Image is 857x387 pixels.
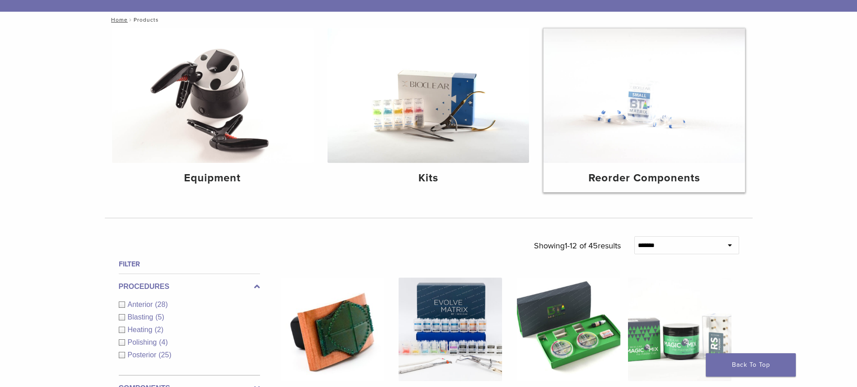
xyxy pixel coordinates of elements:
[159,338,168,346] span: (4)
[565,241,598,251] span: 1-12 of 45
[543,28,745,163] img: Reorder Components
[112,28,314,163] img: Equipment
[399,278,502,381] img: Evolve All-in-One Kit
[128,338,159,346] span: Polishing
[534,236,621,255] p: Showing results
[128,351,159,359] span: Posterior
[119,259,260,270] h4: Filter
[543,28,745,192] a: Reorder Components
[335,170,522,186] h4: Kits
[628,278,731,381] img: Rockstar (RS) Polishing Kit
[119,170,306,186] h4: Equipment
[328,28,529,192] a: Kits
[105,12,753,28] nav: Products
[517,278,620,381] img: Black Triangle (BT) Kit
[128,313,156,321] span: Blasting
[119,281,260,292] label: Procedures
[155,313,164,321] span: (5)
[159,351,171,359] span: (25)
[281,278,384,381] img: Bioclear Rubber Dam Stamp
[328,28,529,163] img: Kits
[155,301,168,308] span: (28)
[706,353,796,377] a: Back To Top
[108,17,128,23] a: Home
[128,326,155,333] span: Heating
[155,326,164,333] span: (2)
[128,301,155,308] span: Anterior
[112,28,314,192] a: Equipment
[551,170,738,186] h4: Reorder Components
[128,18,134,22] span: /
